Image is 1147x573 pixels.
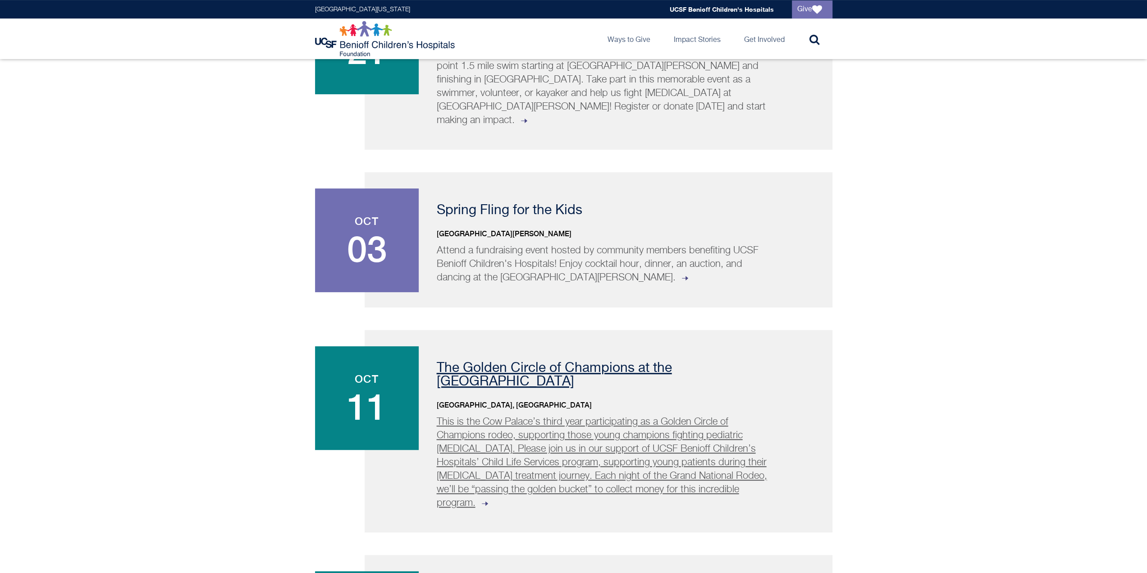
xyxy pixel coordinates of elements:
[365,330,832,532] a: Oct 11 The Golden Circle of Champions at the [GEOGRAPHIC_DATA] [GEOGRAPHIC_DATA], [GEOGRAPHIC_DAT...
[437,362,810,389] p: The Golden Circle of Champions at the [GEOGRAPHIC_DATA]
[437,415,772,510] p: This is the Cow Palace’s third year participating as a Golden Circle of Champions rodeo, supporti...
[324,215,410,226] span: Oct
[437,204,810,217] p: Spring Fling for the Kids
[437,46,772,127] p: Join us for the 20th annual Swim Across [GEOGRAPHIC_DATA], a point-to-point 1.5 mile swim startin...
[324,231,410,267] span: 03
[365,172,832,307] a: Oct 03 Spring Fling for the Kids [GEOGRAPHIC_DATA][PERSON_NAME] Attend a fundraising event hosted...
[667,18,728,59] a: Impact Stories
[437,229,810,239] p: [GEOGRAPHIC_DATA][PERSON_NAME]
[600,18,658,59] a: Ways to Give
[315,6,410,13] a: [GEOGRAPHIC_DATA][US_STATE]
[737,18,792,59] a: Get Involved
[315,21,457,57] img: Logo for UCSF Benioff Children's Hospitals Foundation
[437,400,810,411] p: [GEOGRAPHIC_DATA], [GEOGRAPHIC_DATA]
[324,373,410,384] span: Oct
[324,33,410,69] span: 21
[437,244,772,284] p: Attend a fundraising event hosted by community members benefiting UCSF Benioff Children's Hospita...
[670,5,774,13] a: UCSF Benioff Children's Hospitals
[792,0,832,18] a: Give
[324,389,410,425] span: 11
